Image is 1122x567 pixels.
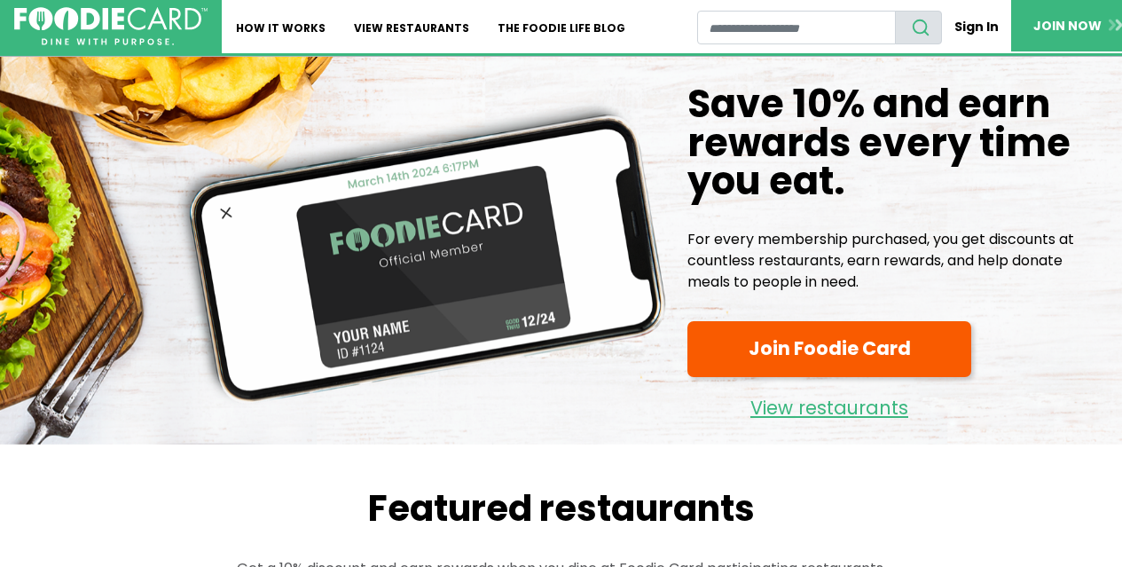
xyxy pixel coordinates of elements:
[687,85,1108,201] h1: Save 10% and earn rewards every time you eat.
[14,7,208,46] img: FoodieCard; Eat, Drink, Save, Donate
[687,384,971,423] a: View restaurants
[697,11,895,44] input: restaurant search
[942,11,1011,43] a: Sign In
[687,321,971,377] a: Join Foodie Card
[687,229,1108,293] p: For every membership purchased, you get discounts at countless restaurants, earn rewards, and hel...
[29,487,1094,530] h2: Featured restaurants
[895,11,942,44] button: search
